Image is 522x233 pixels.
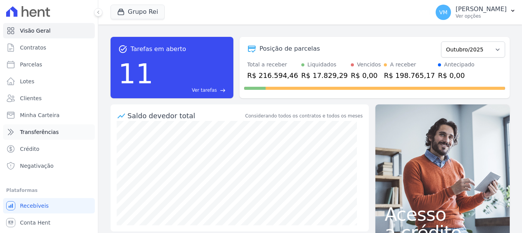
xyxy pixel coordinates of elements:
span: Recebíveis [20,202,49,210]
div: Posição de parcelas [259,44,320,53]
div: R$ 0,00 [351,70,381,81]
span: task_alt [118,45,127,54]
div: R$ 198.765,17 [384,70,435,81]
a: Transferências [3,124,95,140]
div: Antecipado [444,61,474,69]
a: Minha Carteira [3,107,95,123]
span: Minha Carteira [20,111,59,119]
a: Ver tarefas east [157,87,226,94]
div: R$ 17.829,29 [301,70,348,81]
span: Acesso [385,205,501,223]
span: Negativação [20,162,54,170]
div: Vencidos [357,61,381,69]
a: Conta Hent [3,215,95,230]
button: VM [PERSON_NAME] Ver opções [429,2,522,23]
span: Parcelas [20,61,42,68]
div: A receber [390,61,416,69]
div: Considerando todos os contratos e todos os meses [245,112,363,119]
div: Liquidados [307,61,337,69]
a: Recebíveis [3,198,95,213]
div: R$ 216.594,46 [247,70,298,81]
span: Tarefas em aberto [130,45,186,54]
span: Clientes [20,94,41,102]
span: Contratos [20,44,46,51]
span: Visão Geral [20,27,51,35]
span: Transferências [20,128,59,136]
div: 11 [118,54,154,94]
a: Parcelas [3,57,95,72]
div: Plataformas [6,186,92,195]
span: Conta Hent [20,219,50,226]
a: Lotes [3,74,95,89]
div: R$ 0,00 [438,70,474,81]
span: VM [439,10,448,15]
div: Total a receber [247,61,298,69]
span: Lotes [20,78,35,85]
a: Crédito [3,141,95,157]
p: Ver opções [456,13,507,19]
span: east [220,88,226,93]
a: Clientes [3,91,95,106]
a: Negativação [3,158,95,174]
button: Grupo Rei [111,5,165,19]
p: [PERSON_NAME] [456,5,507,13]
a: Visão Geral [3,23,95,38]
a: Contratos [3,40,95,55]
div: Saldo devedor total [127,111,244,121]
span: Crédito [20,145,40,153]
span: Ver tarefas [192,87,217,94]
